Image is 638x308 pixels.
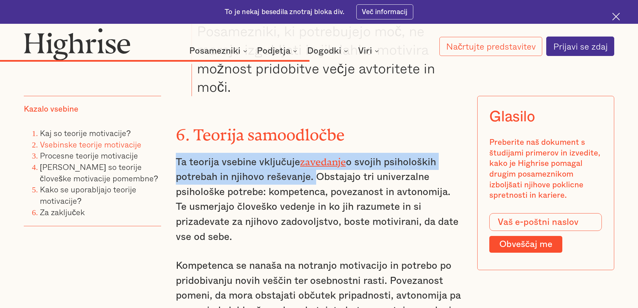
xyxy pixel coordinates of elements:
[362,8,408,15] font: Več informacij
[356,4,413,19] a: Več informacij
[257,47,290,55] font: Podjetja
[24,28,130,60] img: Logotip nebotičnika
[439,37,543,56] a: Načrtujte predstavitev
[358,47,381,55] div: Viri
[257,47,299,55] div: Podjetja
[300,156,346,163] a: zavedanje
[612,13,620,20] img: Ikona križa
[489,138,600,199] font: Preberite naš dokument s študijami primerov in izvedite, kako je Highrise pomagal drugim posamezn...
[307,47,350,55] div: Dogodki
[176,157,300,167] font: Ta teorija vsebine vključuje
[546,37,614,56] a: Prijavi se zdaj
[489,109,535,124] font: Glasilo
[358,47,372,55] font: Viri
[307,47,341,55] font: Dogodki
[189,47,249,55] div: Posamezniki
[489,213,602,231] input: Vaš e-poštni naslov
[189,47,240,55] font: Posamezniki
[225,8,344,15] font: To je nekaj besedila znotraj bloka div.
[489,213,602,253] form: Modalna oblika
[40,149,138,162] a: Procesne teorije motivacije
[176,126,345,136] font: 6. Teorija samoodločbe
[446,40,536,53] font: Načrtujte predstavitev
[40,138,141,150] a: Vsebinske teorije motivacije
[176,157,458,242] font: o svojih psiholoških potrebah in njihovo reševanje. Obstajajo tri univerzalne psihološke potrebe:...
[40,161,158,184] a: [PERSON_NAME] so teorije človeške motivacije pomembne?
[24,105,78,113] font: Kazalo vsebine
[489,236,562,253] input: Obveščaj me
[40,183,136,207] a: Kako se uporabljajo teorije motivacije?
[553,40,608,53] font: Prijavi se zdaj
[40,127,131,139] a: Kaj so teorije motivacije?
[40,206,85,218] a: Za zaključek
